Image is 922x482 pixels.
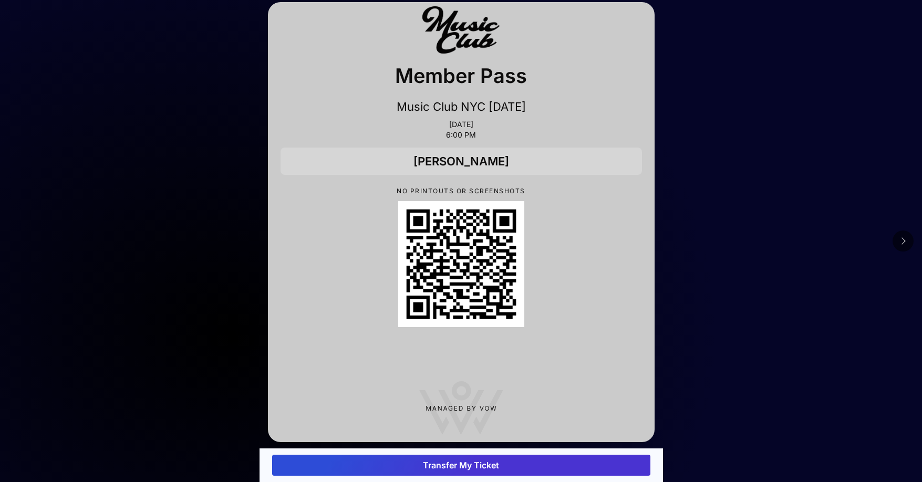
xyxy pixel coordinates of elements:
p: Member Pass [281,60,642,91]
p: [DATE] [281,120,642,129]
p: 6:00 PM [281,131,642,139]
p: NO PRINTOUTS OR SCREENSHOTS [281,187,642,195]
div: QR Code [398,201,524,327]
button: Transfer My Ticket [272,455,650,476]
p: Music Club NYC [DATE] [281,99,642,114]
div: [PERSON_NAME] [281,148,642,175]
